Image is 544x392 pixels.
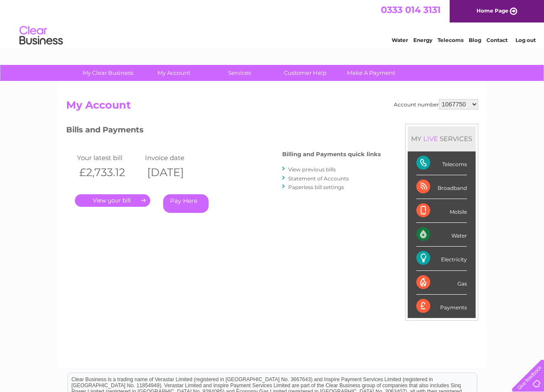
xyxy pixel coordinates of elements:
a: 0333 014 3131 [381,4,441,15]
a: Water [392,37,408,43]
a: Contact [486,37,508,43]
div: Broadband [416,175,467,199]
td: Invoice date [143,152,211,164]
div: Electricity [416,247,467,270]
div: Payments [416,295,467,318]
td: Your latest bill [75,152,143,164]
a: Pay Here [163,194,209,213]
h2: My Account [66,99,478,116]
a: Statement of Accounts [288,175,349,182]
a: My Account [138,65,209,81]
img: logo.png [19,22,63,49]
div: Mobile [416,199,467,223]
div: Water [416,223,467,247]
a: Blog [469,37,481,43]
th: [DATE] [143,164,211,181]
div: Account number [394,99,478,109]
div: LIVE [422,135,440,143]
div: Clear Business is a trading name of Verastar Limited (registered in [GEOGRAPHIC_DATA] No. 3667643... [68,5,477,42]
a: Services [204,65,275,81]
div: Gas [416,271,467,295]
a: Telecoms [438,37,464,43]
h3: Bills and Payments [66,124,381,139]
a: My Clear Business [72,65,144,81]
a: View previous bills [288,166,336,173]
a: Make A Payment [335,65,407,81]
a: Paperless bill settings [288,184,344,190]
div: Telecoms [416,151,467,175]
h4: Billing and Payments quick links [282,151,381,157]
th: £2,733.12 [75,164,143,181]
a: Log out [515,37,536,43]
a: . [75,194,150,207]
div: MY SERVICES [408,126,476,151]
a: Customer Help [270,65,341,81]
a: Energy [413,37,432,43]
